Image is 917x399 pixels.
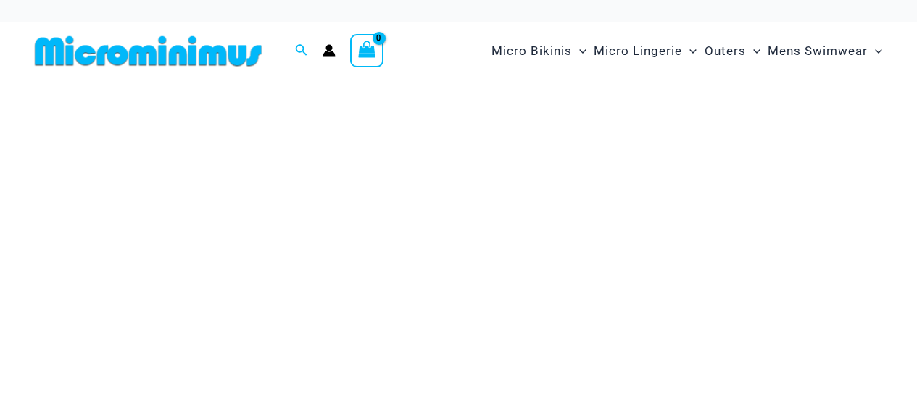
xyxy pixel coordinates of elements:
[488,29,590,73] a: Micro BikinisMenu ToggleMenu Toggle
[295,42,308,60] a: Search icon link
[768,33,868,70] span: Mens Swimwear
[323,44,336,57] a: Account icon link
[590,29,700,73] a: Micro LingerieMenu ToggleMenu Toggle
[491,33,572,70] span: Micro Bikinis
[705,33,746,70] span: Outers
[486,27,888,75] nav: Site Navigation
[594,33,682,70] span: Micro Lingerie
[701,29,764,73] a: OutersMenu ToggleMenu Toggle
[682,33,697,70] span: Menu Toggle
[746,33,760,70] span: Menu Toggle
[764,29,886,73] a: Mens SwimwearMenu ToggleMenu Toggle
[572,33,586,70] span: Menu Toggle
[868,33,882,70] span: Menu Toggle
[350,34,383,67] a: View Shopping Cart, empty
[29,35,267,67] img: MM SHOP LOGO FLAT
